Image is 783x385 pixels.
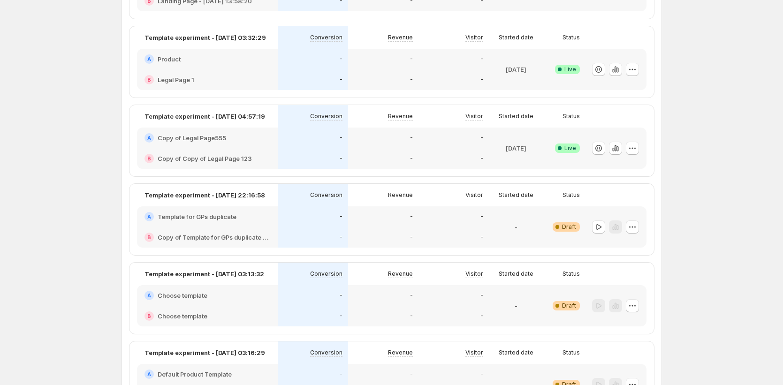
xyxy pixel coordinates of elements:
p: - [480,292,483,299]
h2: Choose template [158,291,207,300]
p: Status [563,349,580,356]
h2: B [147,156,151,161]
h2: Copy of Copy of Legal Page 123 [158,154,252,163]
p: Conversion [310,113,342,120]
p: - [410,234,413,241]
p: - [480,213,483,220]
h2: Copy of Legal Page555 [158,133,226,143]
p: [DATE] [506,65,526,74]
p: Started date [499,34,533,41]
p: - [340,213,342,220]
h2: Template for GPs duplicate [158,212,236,221]
p: Visitor [465,349,483,356]
p: - [480,155,483,162]
p: Started date [499,349,533,356]
p: Template experiment - [DATE] 03:13:32 [144,269,264,279]
p: - [410,312,413,320]
p: - [340,234,342,241]
h2: B [147,313,151,319]
p: Visitor [465,34,483,41]
h2: Default Product Template [158,370,232,379]
h2: B [147,234,151,240]
span: Live [564,66,576,73]
p: Revenue [388,349,413,356]
p: - [340,76,342,83]
span: Draft [562,223,576,231]
p: Conversion [310,349,342,356]
span: Draft [562,302,576,310]
p: Status [563,113,580,120]
p: Visitor [465,191,483,199]
p: - [340,134,342,142]
p: - [410,76,413,83]
span: Live [564,144,576,152]
p: Template experiment - [DATE] 03:32:29 [144,33,266,42]
p: Template experiment - [DATE] 03:16:29 [144,348,265,357]
p: - [340,292,342,299]
p: - [410,213,413,220]
p: Revenue [388,270,413,278]
p: - [480,312,483,320]
p: Conversion [310,34,342,41]
p: - [480,370,483,378]
p: Revenue [388,34,413,41]
p: Revenue [388,191,413,199]
h2: A [147,214,151,219]
p: Visitor [465,113,483,120]
p: - [410,292,413,299]
p: Template experiment - [DATE] 04:57:19 [144,112,265,121]
p: Template experiment - [DATE] 22:16:58 [144,190,265,200]
p: Status [563,270,580,278]
p: Started date [499,270,533,278]
p: [DATE] [506,143,526,153]
h2: B [147,77,151,83]
p: Status [563,191,580,199]
p: - [515,301,517,310]
p: - [410,55,413,63]
p: - [340,55,342,63]
p: - [410,370,413,378]
p: Visitor [465,270,483,278]
h2: A [147,135,151,141]
p: - [480,234,483,241]
p: Revenue [388,113,413,120]
p: - [340,155,342,162]
p: - [340,370,342,378]
h2: A [147,293,151,298]
h2: A [147,371,151,377]
p: Started date [499,191,533,199]
h2: Legal Page 1 [158,75,194,84]
h2: Choose template [158,311,207,321]
p: - [480,55,483,63]
p: - [480,76,483,83]
h2: A [147,56,151,62]
p: - [410,134,413,142]
p: Conversion [310,270,342,278]
h2: Product [158,54,181,64]
p: - [480,134,483,142]
p: Status [563,34,580,41]
h2: Copy of Template for GPs duplicate convert [158,233,270,242]
p: Conversion [310,191,342,199]
p: Started date [499,113,533,120]
p: - [410,155,413,162]
p: - [515,222,517,232]
p: - [340,312,342,320]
